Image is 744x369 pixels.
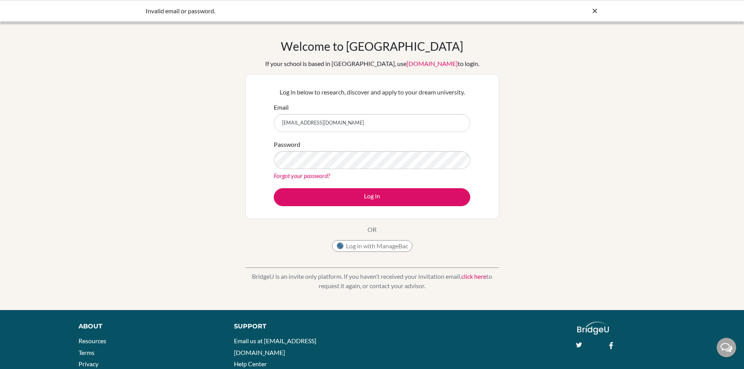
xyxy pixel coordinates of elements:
[281,39,463,53] h1: Welcome to [GEOGRAPHIC_DATA]
[265,59,479,68] div: If your school is based in [GEOGRAPHIC_DATA], use to login.
[18,5,34,12] span: Help
[79,349,95,356] a: Terms
[146,6,482,16] div: Invalid email or password.
[234,337,316,356] a: Email us at [EMAIL_ADDRESS][DOMAIN_NAME]
[577,322,609,335] img: logo_white@2x-f4f0deed5e89b7ecb1c2cc34c3e3d731f90f0f143d5ea2071677605dd97b5244.png
[274,188,470,206] button: Log in
[461,273,486,280] a: click here
[245,272,499,291] p: BridgeU is an invite only platform. If you haven’t received your invitation email, to request it ...
[332,240,412,252] button: Log in with ManageBac
[234,360,267,367] a: Help Center
[274,140,300,149] label: Password
[274,172,330,179] a: Forgot your password?
[79,337,106,344] a: Resources
[274,87,470,97] p: Log in below to research, discover and apply to your dream university.
[407,60,458,67] a: [DOMAIN_NAME]
[234,322,363,331] div: Support
[368,225,376,234] p: OR
[274,103,289,112] label: Email
[79,360,98,367] a: Privacy
[79,322,216,331] div: About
